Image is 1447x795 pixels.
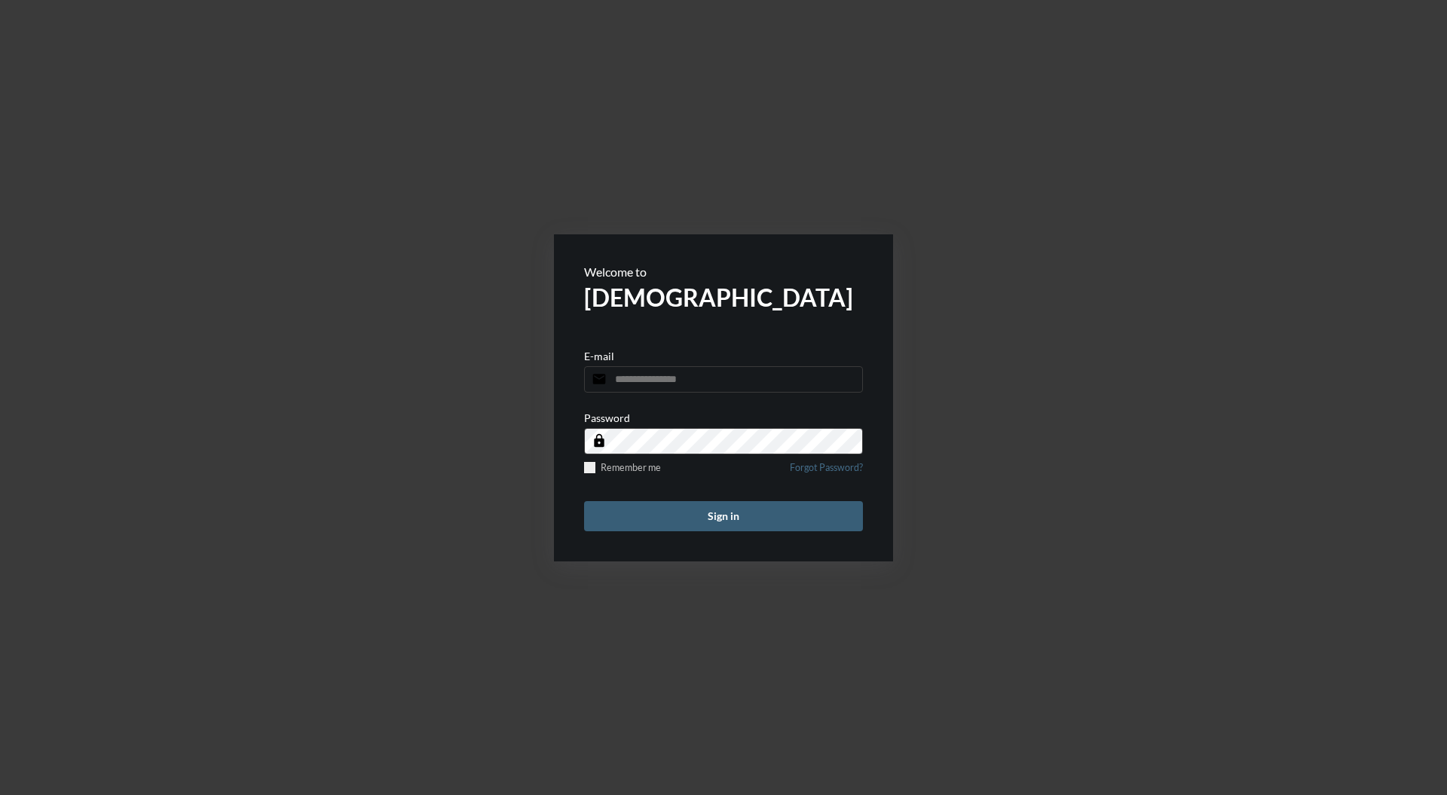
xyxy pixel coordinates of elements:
p: E-mail [584,350,614,362]
p: Password [584,411,630,424]
p: Welcome to [584,264,863,279]
button: Sign in [584,501,863,531]
label: Remember me [584,462,661,473]
a: Forgot Password? [790,462,863,482]
h2: [DEMOGRAPHIC_DATA] [584,283,863,312]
